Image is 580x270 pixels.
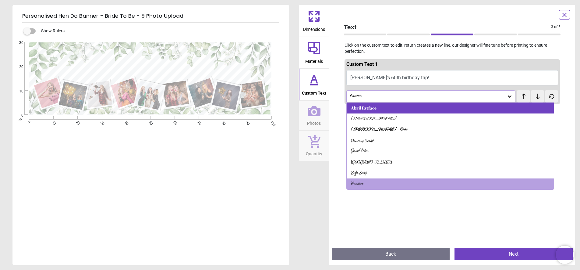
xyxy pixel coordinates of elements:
[299,131,329,161] button: Quantity
[12,89,23,94] span: 10
[346,61,378,67] span: Custom Text 1
[306,148,322,157] span: Quantity
[339,42,566,54] p: Click on the custom text to edit, return creates a new line, our designer will fine tune before p...
[346,70,558,85] button: [PERSON_NAME]'s 60th birthday trip!
[556,246,574,264] iframe: Brevo live chat
[305,56,323,65] span: Materials
[12,64,23,70] span: 20
[351,148,368,154] div: Great Vibes
[332,248,450,260] button: Back
[351,105,377,111] div: Abril Fatface
[22,10,279,23] h5: Personalised Hen Do Banner - Bride To Be - 9 Photo Upload
[351,116,397,122] div: [PERSON_NAME]
[351,159,394,165] div: [GEOGRAPHIC_DATA]
[351,127,407,133] div: [PERSON_NAME] - Bold
[12,40,23,45] span: 30
[303,23,325,33] span: Dimensions
[12,113,23,118] span: 0
[351,170,367,176] div: Style Script
[299,37,329,69] button: Materials
[307,117,321,127] span: Photos
[351,138,374,144] div: Dancing Script
[299,5,329,37] button: Dimensions
[299,69,329,100] button: Custom Text
[351,181,363,187] div: Carattere
[299,101,329,131] button: Photos
[349,94,507,99] div: Carattere
[454,248,573,260] button: Next
[551,24,561,30] span: 3 of 5
[302,87,326,96] span: Custom Text
[27,27,289,35] div: Show Rulers
[344,23,551,31] span: Text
